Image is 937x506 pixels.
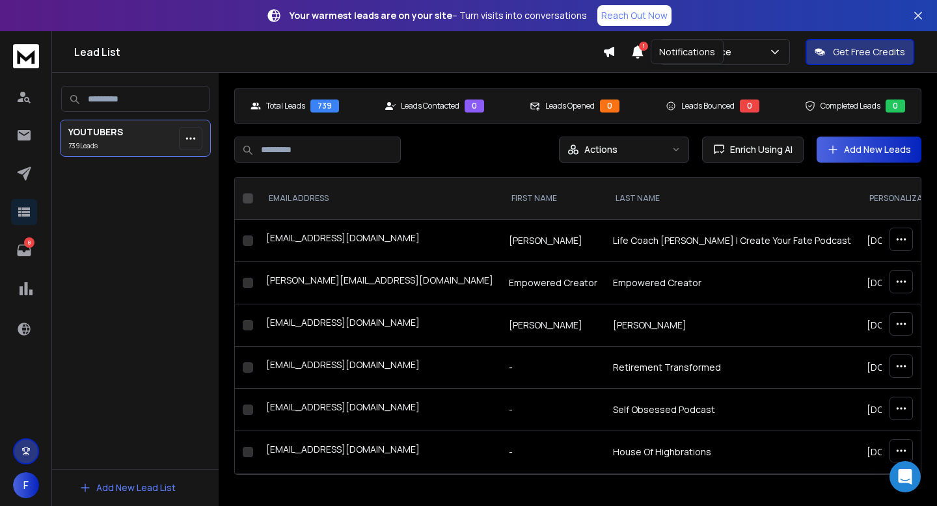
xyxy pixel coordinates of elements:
[605,389,859,431] td: Self Obsessed Podcast
[69,475,186,501] button: Add New Lead List
[886,100,905,113] div: 0
[501,431,605,473] td: -
[681,101,735,111] p: Leads Bounced
[821,101,880,111] p: Completed Leads
[702,137,804,163] button: Enrich Using AI
[605,347,859,389] td: Retirement Transformed
[740,100,759,113] div: 0
[11,237,37,263] a: 8
[501,178,605,220] th: FIRST NAME
[639,42,648,51] span: 1
[266,101,305,111] p: Total Leads
[600,100,619,113] div: 0
[465,100,484,113] div: 0
[817,137,921,163] button: Add New Leads
[13,472,39,498] button: F
[266,401,493,419] div: [EMAIL_ADDRESS][DOMAIN_NAME]
[584,143,618,156] p: Actions
[401,101,459,111] p: Leads Contacted
[605,220,859,262] td: Life Coach [PERSON_NAME] | Create Your Fate Podcast
[501,389,605,431] td: -
[725,143,793,156] span: Enrich Using AI
[605,178,859,220] th: LAST NAME
[827,143,911,156] a: Add New Leads
[501,347,605,389] td: -
[266,358,493,377] div: [EMAIL_ADDRESS][DOMAIN_NAME]
[68,126,123,139] p: YOUTUBERS
[266,232,493,250] div: [EMAIL_ADDRESS][DOMAIN_NAME]
[806,39,914,65] button: Get Free Credits
[889,461,921,492] div: Open Intercom Messenger
[605,431,859,473] td: House Of Highbrations
[68,141,123,151] p: 739 Lead s
[290,9,452,21] strong: Your warmest leads are on your site
[501,220,605,262] td: [PERSON_NAME]
[601,9,668,22] p: Reach Out Now
[266,316,493,334] div: [EMAIL_ADDRESS][DOMAIN_NAME]
[24,237,34,248] p: 8
[651,40,724,64] div: Notifications
[605,304,859,347] td: [PERSON_NAME]
[266,443,493,461] div: [EMAIL_ADDRESS][DOMAIN_NAME]
[605,262,859,304] td: Empowered Creator
[833,46,905,59] p: Get Free Credits
[258,178,501,220] th: EMAIL ADDRESS
[310,100,339,113] div: 739
[501,304,605,347] td: [PERSON_NAME]
[501,262,605,304] td: Empowered Creator
[13,44,39,68] img: logo
[290,9,587,22] p: – Turn visits into conversations
[597,5,672,26] a: Reach Out Now
[545,101,595,111] p: Leads Opened
[74,44,603,60] h1: Lead List
[266,274,493,292] div: [PERSON_NAME][EMAIL_ADDRESS][DOMAIN_NAME]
